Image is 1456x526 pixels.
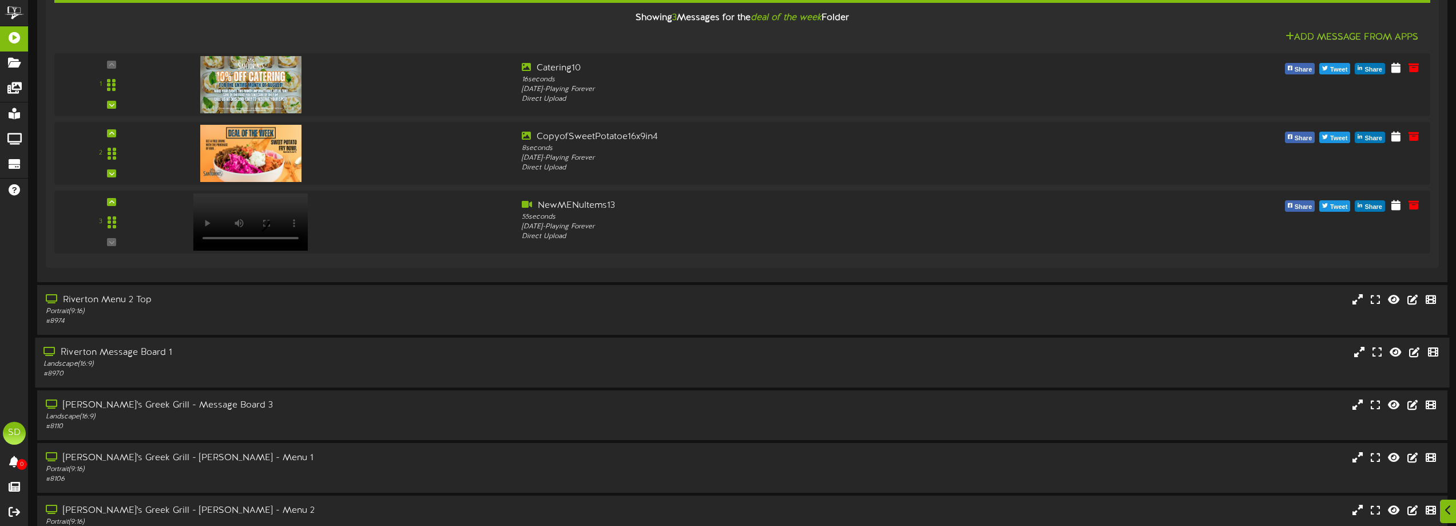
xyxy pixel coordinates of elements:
i: deal of the week [751,13,822,23]
button: Share [1285,200,1315,212]
span: Share [1292,132,1315,145]
span: Tweet [1328,64,1350,76]
button: Share [1285,63,1315,74]
button: Share [1355,200,1385,212]
div: Landscape ( 16:9 ) [46,412,616,422]
button: Add Message From Apps [1282,30,1422,45]
div: CopyofSweetPotatoe16x9in4 [522,130,1078,144]
div: Riverton Menu 2 Top [46,294,616,307]
div: Direct Upload [522,163,1078,173]
div: [DATE] - Playing Forever [522,85,1078,94]
button: Tweet [1319,132,1350,143]
div: # 8106 [46,474,616,484]
div: 8 seconds [522,144,1078,153]
span: Tweet [1328,201,1350,213]
div: [DATE] - Playing Forever [522,222,1078,232]
span: 0 [17,459,27,470]
div: [DATE] - Playing Forever [522,153,1078,163]
span: Share [1292,64,1315,76]
div: Direct Upload [522,94,1078,104]
div: # 8970 [43,369,616,379]
span: Share [1292,201,1315,213]
div: Direct Upload [522,232,1078,242]
span: 3 [672,13,677,23]
img: 445e85c2-3b31-4341-b397-4ecedf9ce2bf.jpg [200,125,302,182]
button: Tweet [1319,63,1350,74]
div: 16 seconds [522,75,1078,85]
span: Share [1362,132,1384,145]
div: [PERSON_NAME]'s Greek Grill - [PERSON_NAME] - Menu 1 [46,452,616,465]
div: Landscape ( 16:9 ) [43,359,616,369]
div: Portrait ( 9:16 ) [46,307,616,317]
button: Share [1355,132,1385,143]
span: Share [1362,64,1384,76]
img: 5d8f18dd-378f-454e-bb60-ddb62e3e098a.png [200,56,302,113]
div: NewMENuItems13 [522,199,1078,212]
div: Showing Messages for the Folder [46,6,1439,30]
div: # 8110 [46,422,616,432]
div: Catering10 [522,62,1078,75]
button: Share [1285,132,1315,143]
div: 55 seconds [522,212,1078,222]
div: # 8974 [46,317,616,326]
button: Tweet [1319,200,1350,212]
div: Portrait ( 9:16 ) [46,465,616,474]
div: Riverton Message Board 1 [43,346,616,359]
div: [PERSON_NAME]'s Greek Grill - Message Board 3 [46,399,616,412]
span: Share [1362,201,1384,213]
button: Share [1355,63,1385,74]
div: [PERSON_NAME]'s Greek Grill - [PERSON_NAME] - Menu 2 [46,504,616,517]
div: SD [3,422,26,445]
span: Tweet [1328,132,1350,145]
